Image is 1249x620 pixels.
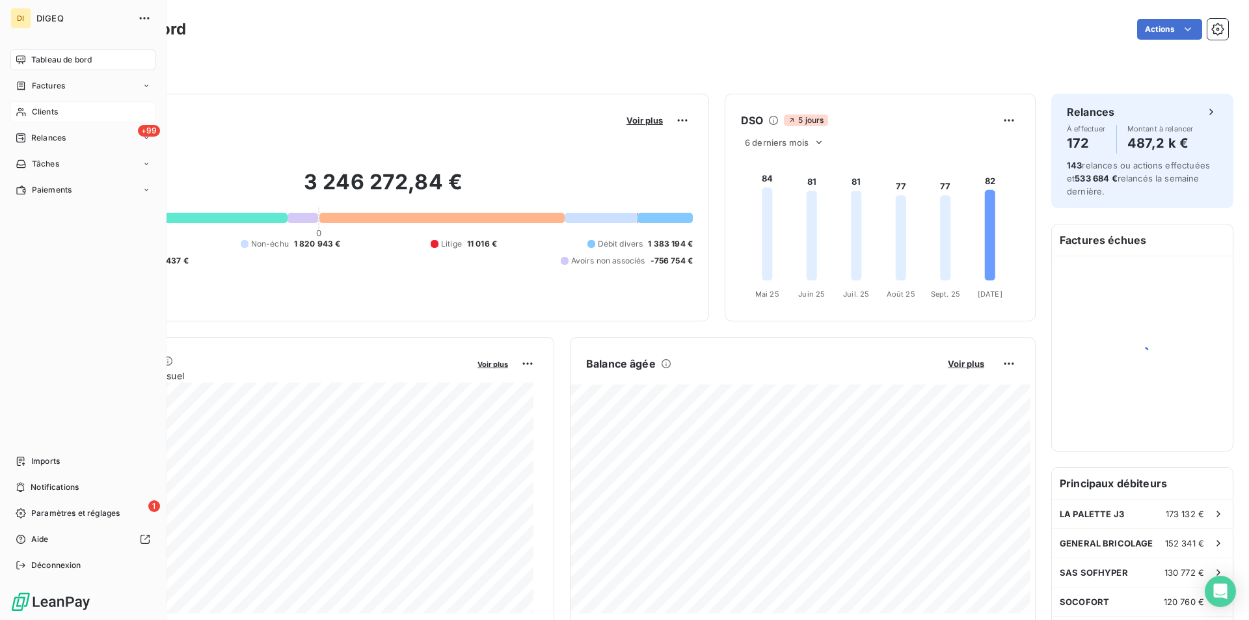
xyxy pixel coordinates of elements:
[31,132,66,144] span: Relances
[1164,567,1204,578] span: 130 772 €
[1164,597,1204,607] span: 120 760 €
[651,255,693,267] span: -756 754 €
[1052,468,1233,499] h6: Principaux débiteurs
[467,238,497,250] span: 11 016 €
[784,115,827,126] span: 5 jours
[1137,19,1202,40] button: Actions
[978,290,1002,299] tspan: [DATE]
[1067,104,1114,120] h6: Relances
[1060,597,1109,607] span: SOCOFORT
[31,507,120,519] span: Paramètres et réglages
[648,238,693,250] span: 1 383 194 €
[741,113,763,128] h6: DSO
[798,290,825,299] tspan: Juin 25
[31,559,81,571] span: Déconnexion
[32,158,59,170] span: Tâches
[138,125,160,137] span: +99
[31,455,60,467] span: Imports
[1067,125,1106,133] span: À effectuer
[1127,125,1194,133] span: Montant à relancer
[10,529,155,550] a: Aide
[36,13,130,23] span: DIGEQ
[251,238,289,250] span: Non-échu
[571,255,645,267] span: Avoirs non associés
[32,184,72,196] span: Paiements
[474,358,512,370] button: Voir plus
[316,228,321,238] span: 0
[626,115,663,126] span: Voir plus
[32,106,58,118] span: Clients
[887,290,915,299] tspan: Août 25
[598,238,643,250] span: Débit divers
[1060,567,1128,578] span: SAS SOFHYPER
[1127,133,1194,154] h4: 487,2 k €
[294,238,341,250] span: 1 820 943 €
[31,481,79,493] span: Notifications
[1067,133,1106,154] h4: 172
[10,8,31,29] div: DI
[32,80,65,92] span: Factures
[148,500,160,512] span: 1
[1205,576,1236,607] div: Open Intercom Messenger
[745,137,809,148] span: 6 derniers mois
[10,591,91,612] img: Logo LeanPay
[755,290,779,299] tspan: Mai 25
[74,369,468,383] span: Chiffre d'affaires mensuel
[948,358,984,369] span: Voir plus
[74,169,693,208] h2: 3 246 272,84 €
[1067,160,1082,170] span: 143
[843,290,869,299] tspan: Juil. 25
[1165,538,1204,548] span: 152 341 €
[1067,160,1210,196] span: relances ou actions effectuées et relancés la semaine dernière.
[477,360,508,369] span: Voir plus
[1060,538,1153,548] span: GENERAL BRICOLAGE
[931,290,960,299] tspan: Sept. 25
[586,356,656,371] h6: Balance âgée
[1060,509,1124,519] span: LA PALETTE J3
[1075,173,1117,183] span: 533 684 €
[1166,509,1204,519] span: 173 132 €
[31,533,49,545] span: Aide
[944,358,988,370] button: Voir plus
[623,115,667,126] button: Voir plus
[1052,224,1233,256] h6: Factures échues
[31,54,92,66] span: Tableau de bord
[441,238,462,250] span: Litige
